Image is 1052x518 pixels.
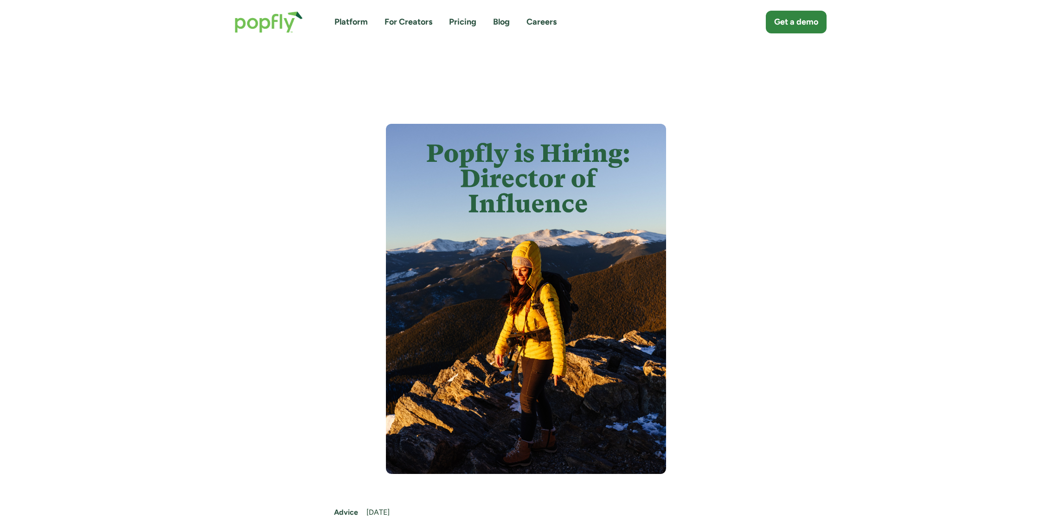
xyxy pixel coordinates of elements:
a: Blog [493,16,510,28]
div: [DATE] [366,507,718,518]
a: Advice [334,507,358,518]
strong: Advice [334,508,358,517]
a: For Creators [385,16,432,28]
a: home [225,2,312,42]
div: Get a demo [774,16,818,28]
a: Careers [526,16,557,28]
a: Platform [334,16,368,28]
a: Pricing [449,16,476,28]
a: Get a demo [766,11,827,33]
